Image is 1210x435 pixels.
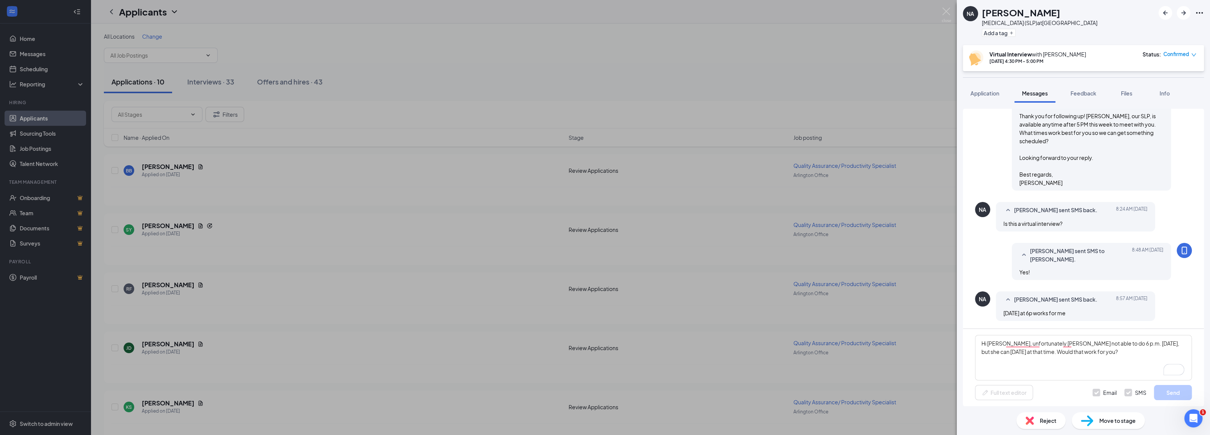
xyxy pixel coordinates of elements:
[1003,206,1013,215] svg: SmallChevronUp
[1019,250,1028,260] svg: SmallChevronUp
[1184,409,1202,427] iframe: Intercom live chat
[982,19,1097,27] div: [MEDICAL_DATA] (SLP) at [GEOGRAPHIC_DATA]
[1116,295,1147,304] span: [DATE] 8:57 AM
[1177,6,1190,20] button: ArrowRight
[975,335,1192,380] textarea: To enrich screen reader interactions, please activate Accessibility in Grammarly extension settings
[1179,8,1188,17] svg: ArrowRight
[1195,8,1204,17] svg: Ellipses
[1019,96,1156,186] span: Good morning Nneka, Thank you for following up! [PERSON_NAME], our SLP, is available anytime afte...
[982,6,1060,19] h1: [PERSON_NAME]
[1121,90,1132,97] span: Files
[1132,247,1163,263] span: [DATE] 8:48 AM
[970,90,999,97] span: Application
[979,295,986,303] div: NA
[1116,206,1147,215] span: [DATE] 8:24 AM
[1160,90,1170,97] span: Info
[989,50,1086,58] div: with [PERSON_NAME]
[1200,409,1206,415] span: 1
[1154,385,1192,400] button: Send
[1163,50,1189,58] span: Confirmed
[1071,90,1096,97] span: Feedback
[989,58,1086,64] div: [DATE] 4:30 PM - 5:00 PM
[1003,310,1066,316] span: [DATE] at 6p works for me
[1161,8,1170,17] svg: ArrowLeftNew
[1040,416,1056,425] span: Reject
[967,10,974,17] div: NA
[1009,31,1014,35] svg: Plus
[979,206,986,213] div: NA
[1180,246,1189,255] svg: MobileSms
[982,29,1016,37] button: PlusAdd a tag
[981,389,989,396] svg: Pen
[1191,52,1196,58] span: down
[1030,247,1129,263] span: [PERSON_NAME] sent SMS to [PERSON_NAME].
[975,385,1033,400] button: Full text editorPen
[1099,416,1136,425] span: Move to stage
[1158,6,1172,20] button: ArrowLeftNew
[1022,90,1048,97] span: Messages
[1003,295,1013,304] svg: SmallChevronUp
[1014,295,1097,304] span: [PERSON_NAME] sent SMS back.
[1003,220,1063,227] span: Is this a virtual interview?
[1014,206,1097,215] span: [PERSON_NAME] sent SMS back.
[1019,269,1030,275] span: Yes!
[989,51,1032,58] b: Virtual Interview
[1143,50,1161,58] div: Status :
